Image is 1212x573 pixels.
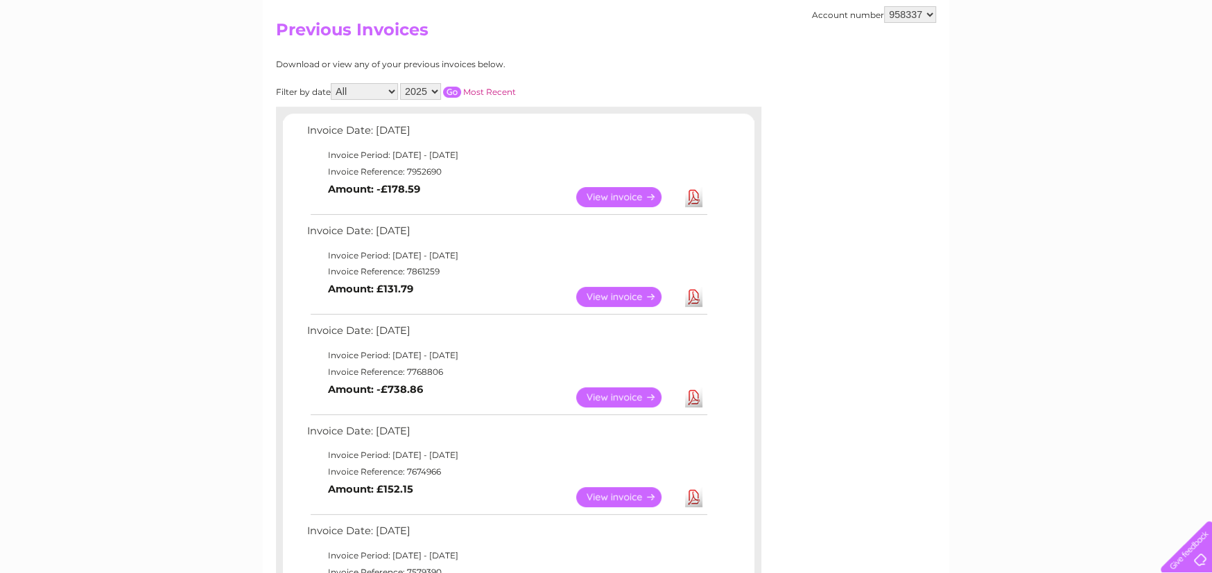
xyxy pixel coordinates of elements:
[685,487,702,507] a: Download
[276,60,640,69] div: Download or view any of your previous invoices below.
[328,483,413,495] b: Amount: £152.15
[1091,59,1111,69] a: Blog
[463,87,516,97] a: Most Recent
[304,222,709,247] td: Invoice Date: [DATE]
[576,187,678,207] a: View
[304,422,709,448] td: Invoice Date: [DATE]
[1003,59,1033,69] a: Energy
[42,36,113,78] img: logo.png
[304,121,709,147] td: Invoice Date: [DATE]
[304,147,709,164] td: Invoice Period: [DATE] - [DATE]
[576,387,678,407] a: View
[279,8,935,67] div: Clear Business is a trading name of Verastar Limited (registered in [GEOGRAPHIC_DATA] No. 3667643...
[685,287,702,307] a: Download
[304,321,709,347] td: Invoice Date: [DATE]
[304,447,709,464] td: Invoice Period: [DATE] - [DATE]
[304,522,709,547] td: Invoice Date: [DATE]
[968,59,994,69] a: Water
[1166,59,1199,69] a: Log out
[328,383,423,396] b: Amount: -£738.86
[685,187,702,207] a: Download
[812,6,936,23] div: Account number
[576,487,678,507] a: View
[951,7,1046,24] a: 0333 014 3131
[328,183,420,195] b: Amount: -£178.59
[1041,59,1083,69] a: Telecoms
[304,347,709,364] td: Invoice Period: [DATE] - [DATE]
[304,547,709,564] td: Invoice Period: [DATE] - [DATE]
[276,20,936,46] h2: Previous Invoices
[1120,59,1154,69] a: Contact
[576,287,678,307] a: View
[304,164,709,180] td: Invoice Reference: 7952690
[304,263,709,280] td: Invoice Reference: 7861259
[328,283,413,295] b: Amount: £131.79
[685,387,702,407] a: Download
[304,364,709,380] td: Invoice Reference: 7768806
[304,464,709,480] td: Invoice Reference: 7674966
[276,83,640,100] div: Filter by date
[304,247,709,264] td: Invoice Period: [DATE] - [DATE]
